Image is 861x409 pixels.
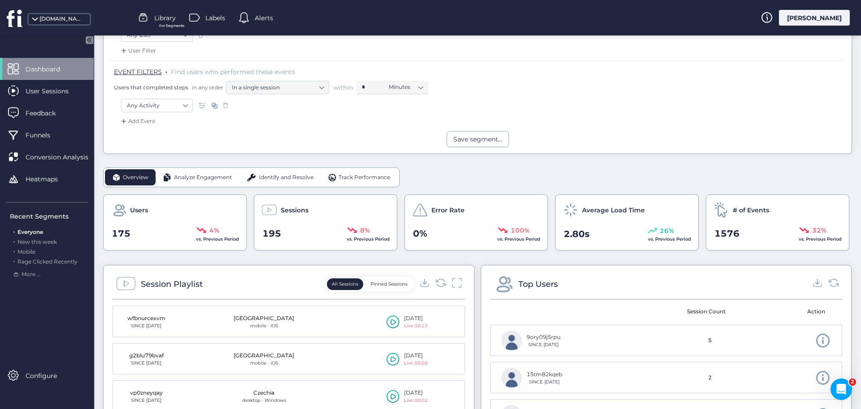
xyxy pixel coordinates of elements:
span: Users [130,205,148,215]
span: New this week [17,238,57,245]
div: 15tm82kqeb [526,370,562,379]
span: Track Performance [339,173,390,182]
span: 5 [708,336,712,345]
iframe: Intercom live chat [831,378,852,400]
span: Dashboard [26,64,74,74]
mat-header-cell: Session Count [663,299,749,325]
div: [PERSON_NAME] [779,10,850,26]
div: Live 00:02 [404,397,428,404]
span: . [13,237,15,245]
div: Save segment... [453,134,502,144]
span: Find users who performed these events [171,68,295,76]
div: [GEOGRAPHIC_DATA] [234,314,294,323]
div: [GEOGRAPHIC_DATA] [234,352,294,360]
span: 195 [262,227,281,241]
span: More ... [22,270,41,279]
div: User Filter [119,46,156,55]
div: [DATE] [404,389,428,397]
div: Session Playlist [141,278,203,290]
span: . [13,227,15,235]
div: mobile · iOS [234,360,294,367]
span: 2 [849,378,856,386]
span: Sessions [281,205,309,215]
div: mobile · iOS [234,322,294,330]
div: Czechia [242,389,286,397]
span: . [13,256,15,265]
nz-select-item: Any Activity [127,99,187,112]
span: Error Rate [431,205,465,215]
span: 1576 [714,227,739,241]
div: Add Event [119,117,156,126]
div: g2blu79bvaf [124,352,169,360]
button: All Sessions [327,278,363,290]
div: SINCE [DATE] [124,360,169,367]
span: 0% [413,227,427,241]
span: 26% [660,226,674,236]
span: Funnels [26,130,64,140]
span: Mobile [17,248,35,255]
div: vp0zneyqay [124,389,169,397]
div: SINCE [DATE] [124,397,169,404]
span: 8% [360,225,370,235]
span: 2.80s [564,227,590,241]
div: Recent Segments [10,211,88,221]
span: Feedback [26,108,69,118]
span: Library [154,13,176,23]
span: in any order [190,84,223,91]
span: vs. Previous Period [347,236,390,242]
div: [DOMAIN_NAME] [39,15,84,23]
nz-select-item: In a single session [232,81,323,94]
button: Pinned Sessions [365,278,413,290]
span: 4% [209,225,219,235]
span: Rage Clicked Recently [17,258,78,265]
span: Alerts [255,13,273,23]
span: # of Events [733,205,769,215]
div: Live 00:00 [404,360,428,367]
span: For Segments [159,23,184,29]
div: SINCE [DATE] [526,378,562,386]
span: 100% [511,225,530,235]
span: EVENT FILTERS [114,68,162,76]
span: 32% [812,225,826,235]
div: desktop · Windows [242,397,286,404]
div: [DATE] [404,314,428,323]
div: [DATE] [404,352,428,360]
span: Heatmaps [26,174,71,184]
div: Top Users [518,278,558,290]
span: Overview [123,173,148,182]
span: Users that completed steps [114,84,188,91]
span: Conversion Analysis [26,152,102,162]
nz-select-item: Minutes [389,80,423,94]
span: User Sessions [26,86,82,96]
mat-header-cell: Action [749,299,836,325]
span: . [165,66,167,75]
div: Live 00:15 [404,322,428,330]
div: SINCE [DATE] [526,341,561,348]
span: Identify and Resolve [259,173,313,182]
span: Average Load Time [582,205,645,215]
span: . [13,246,15,255]
span: Everyone [17,229,43,235]
span: vs. Previous Period [497,236,540,242]
span: 2 [708,374,712,382]
span: within [333,83,353,92]
span: Configure [26,371,70,381]
div: wfbnurcexvm [124,314,169,323]
span: vs. Previous Period [648,236,691,242]
span: vs. Previous Period [799,236,842,242]
div: 9ory09j5rpu [526,333,561,342]
span: Analyze Engagement [174,173,232,182]
span: vs. Previous Period [196,236,239,242]
div: SINCE [DATE] [124,322,169,330]
span: 175 [112,227,130,241]
span: Labels [205,13,225,23]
